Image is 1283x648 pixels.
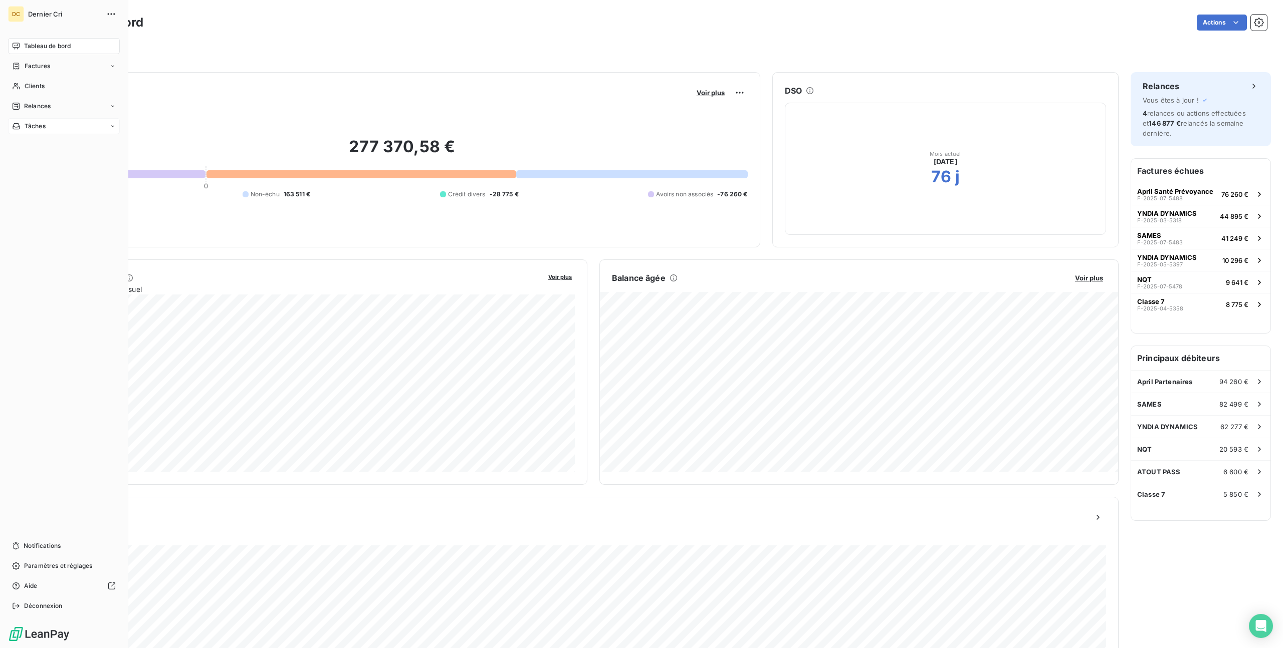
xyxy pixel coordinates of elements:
span: relances ou actions effectuées et relancés la semaine dernière. [1143,109,1246,137]
span: Voir plus [697,89,725,97]
span: F-2025-04-5358 [1137,305,1183,311]
h2: j [955,167,960,187]
span: F-2025-07-5488 [1137,195,1183,201]
span: F-2025-07-5478 [1137,283,1182,289]
button: SAMESF-2025-07-548341 249 € [1131,227,1270,249]
span: 163 511 € [284,190,310,199]
button: NQTF-2025-07-54789 641 € [1131,271,1270,293]
span: Déconnexion [24,601,63,610]
span: Non-échu [251,190,280,199]
span: Voir plus [548,273,572,280]
div: Open Intercom Messenger [1249,614,1273,638]
span: Classe 7 [1137,490,1165,498]
button: YNDIA DYNAMICSF-2025-05-539710 296 € [1131,249,1270,271]
span: 0 [204,182,208,190]
span: 20 593 € [1219,445,1248,453]
span: YNDIA DYNAMICS [1137,253,1197,261]
span: 82 499 € [1219,400,1248,408]
span: [DATE] [934,157,957,167]
button: Voir plus [1072,273,1106,282]
span: Relances [24,102,51,111]
span: April Partenaires [1137,378,1193,386]
a: Aide [8,578,120,594]
span: Dernier Cri [28,10,100,18]
span: NQT [1137,445,1152,453]
button: Actions [1197,15,1247,31]
h6: Relances [1143,80,1179,92]
span: Paramètres et réglages [24,561,92,570]
button: Voir plus [694,88,728,97]
span: April Santé Prévoyance [1137,187,1213,195]
span: Crédit divers [448,190,486,199]
button: April Santé PrévoyanceF-2025-07-548876 260 € [1131,183,1270,205]
span: Classe 7 [1137,297,1165,305]
span: F-2025-07-5483 [1137,239,1183,245]
span: F-2025-03-5318 [1137,217,1182,223]
span: Mois actuel [930,151,961,157]
h6: Balance âgée [612,272,666,284]
span: F-2025-05-5397 [1137,261,1183,267]
span: YNDIA DYNAMICS [1137,209,1197,217]
h2: 277 370,58 € [57,137,748,167]
span: ATOUT PASS [1137,468,1181,476]
span: Chiffre d'affaires mensuel [57,284,541,294]
img: Logo LeanPay [8,626,70,642]
span: 146 877 € [1149,119,1180,127]
span: Voir plus [1075,274,1103,282]
button: Classe 7F-2025-04-53588 775 € [1131,293,1270,315]
span: -76 260 € [717,190,747,199]
span: 9 641 € [1226,278,1248,286]
span: Tâches [25,122,46,131]
h6: Principaux débiteurs [1131,346,1270,370]
h2: 76 [931,167,951,187]
span: 8 775 € [1226,300,1248,308]
span: SAMES [1137,400,1162,408]
button: YNDIA DYNAMICSF-2025-03-531844 895 € [1131,205,1270,227]
span: 62 277 € [1220,423,1248,431]
span: 76 260 € [1221,190,1248,198]
span: 10 296 € [1222,256,1248,264]
h6: DSO [785,85,802,97]
span: SAMES [1137,231,1161,239]
span: Vous êtes à jour ! [1143,96,1199,104]
span: 41 249 € [1221,234,1248,242]
span: 4 [1143,109,1147,117]
span: 6 600 € [1223,468,1248,476]
div: DC [8,6,24,22]
h6: Factures échues [1131,159,1270,183]
span: Notifications [24,541,61,550]
span: Tableau de bord [24,42,71,51]
span: 44 895 € [1220,212,1248,220]
span: NQT [1137,275,1152,283]
span: -28 775 € [490,190,519,199]
span: Factures [25,62,50,71]
button: Voir plus [545,272,575,281]
span: 5 850 € [1223,490,1248,498]
span: Aide [24,581,38,590]
span: Avoirs non associés [656,190,713,199]
span: 94 260 € [1219,378,1248,386]
span: YNDIA DYNAMICS [1137,423,1198,431]
span: Clients [25,82,45,91]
